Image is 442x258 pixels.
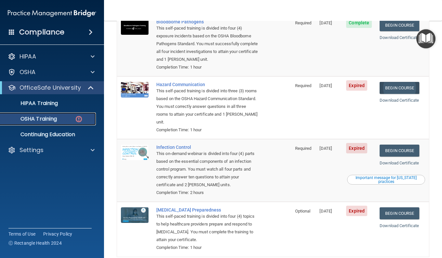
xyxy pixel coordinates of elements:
a: Download Certificate [380,223,419,228]
span: [DATE] [319,209,332,213]
a: Settings [8,146,95,154]
div: Completion Time: 1 hour [156,244,259,252]
span: Required [295,83,312,88]
span: Required [295,20,312,25]
span: [DATE] [319,83,332,88]
a: Begin Course [380,145,419,157]
span: [DATE] [319,146,332,151]
a: Privacy Policy [43,231,72,237]
div: Completion Time: 2 hours [156,189,259,197]
a: Download Certificate [380,161,419,165]
span: Optional [295,209,311,213]
a: HIPAA [8,53,95,60]
p: OfficeSafe University [19,84,81,92]
a: Infection Control [156,145,259,150]
div: This self-paced training is divided into three (3) rooms based on the OSHA Hazard Communication S... [156,87,259,126]
a: Download Certificate [380,98,419,103]
button: Open Resource Center [416,29,435,48]
span: Expired [346,80,367,91]
span: Complete [346,18,372,28]
p: OSHA [19,68,36,76]
a: Begin Course [380,207,419,219]
a: Begin Course [380,19,419,31]
a: [MEDICAL_DATA] Preparedness [156,207,259,213]
a: OSHA [8,68,95,76]
a: OfficeSafe University [8,84,94,92]
div: This on-demand webinar is divided into four (4) parts based on the essential components of an inf... [156,150,259,189]
img: danger-circle.6113f641.png [75,115,83,123]
button: Read this if you are a dental practitioner in the state of CA [347,175,425,185]
div: This self-paced training is divided into four (4) topics to help healthcare providers prepare and... [156,213,259,244]
span: Expired [346,143,367,153]
a: Download Certificate [380,35,419,40]
a: Terms of Use [8,231,35,237]
a: Begin Course [380,82,419,94]
div: Important message for [US_STATE] practices [348,176,424,184]
p: Settings [19,146,44,154]
div: This self-paced training is divided into four (4) exposure incidents based on the OSHA Bloodborne... [156,24,259,63]
div: Completion Time: 1 hour [156,63,259,71]
p: HIPAA Training [4,100,58,107]
span: Expired [346,206,367,216]
p: HIPAA [19,53,36,60]
a: Bloodborne Pathogens [156,19,259,24]
p: Continuing Education [4,131,93,138]
img: PMB logo [8,7,96,20]
div: Completion Time: 1 hour [156,126,259,134]
span: [DATE] [319,20,332,25]
p: OSHA Training [4,116,57,122]
span: Required [295,146,312,151]
span: Ⓒ Rectangle Health 2024 [8,240,62,246]
h4: Compliance [19,28,64,37]
a: Hazard Communication [156,82,259,87]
